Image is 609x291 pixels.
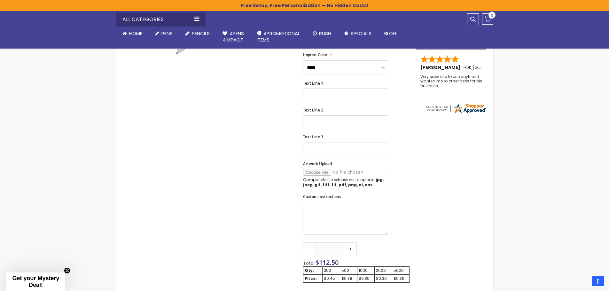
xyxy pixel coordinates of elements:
[376,276,390,281] div: $0.36
[303,177,388,188] p: Compatible file extensions to upload:
[64,267,70,274] button: Close teaser
[359,276,373,281] div: $0.36
[592,276,604,286] a: Top
[425,110,487,115] a: 4pens.com certificate URL
[463,64,519,71] span: - ,
[116,12,206,27] div: All Categories
[384,30,397,37] span: Blog
[303,52,327,57] span: Imprint Color
[306,27,338,41] a: Rush
[378,27,403,41] a: Blog
[465,64,472,71] span: OK
[179,27,216,41] a: Pencils
[472,64,519,71] span: [GEOGRAPHIC_DATA]
[420,74,482,88] div: Very easy site to use boyfriend wanted me to order pens for his business
[394,268,408,273] div: 5000
[420,64,463,71] span: [PERSON_NAME]
[116,27,149,41] a: Home
[216,27,250,47] a: 4Pens4impact
[341,276,356,281] div: $0.38
[316,258,339,267] span: $
[303,161,332,166] span: Artwork Upload
[344,242,357,255] a: +
[319,30,331,37] span: Rush
[161,30,173,37] span: Pens
[376,268,390,273] div: 2500
[305,276,317,281] strong: Price:
[341,268,356,273] div: 500
[303,107,323,113] span: Text Line 2
[303,80,323,86] span: Text Line 1
[12,275,59,288] span: Get your Mystery Deal!
[192,30,210,37] span: Pencils
[303,242,316,255] a: -
[303,260,316,266] span: Total:
[149,27,179,41] a: Pens
[338,27,378,41] a: Specials
[305,268,314,273] strong: Qty:
[324,268,339,273] div: 250
[250,27,306,47] a: 4PROMOTIONALITEMS
[491,13,493,19] span: 0
[482,13,493,25] a: 0
[303,177,384,188] strong: jpg, jpeg, gif, tiff, tif, pdf, png, ai, eps
[303,194,341,199] span: Custom Instructions
[257,30,300,43] span: 4PROMOTIONAL ITEMS
[319,258,339,267] span: 112.50
[351,30,371,37] span: Specials
[394,276,408,281] div: $0.36
[223,30,244,43] span: 4Pens 4impact
[425,103,487,114] img: 4pens.com widget logo
[324,276,339,281] div: $0.45
[129,30,142,37] span: Home
[6,272,65,291] div: Get your Mystery Deal!Close teaser
[303,134,323,140] span: Text Line 3
[359,268,373,273] div: 1000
